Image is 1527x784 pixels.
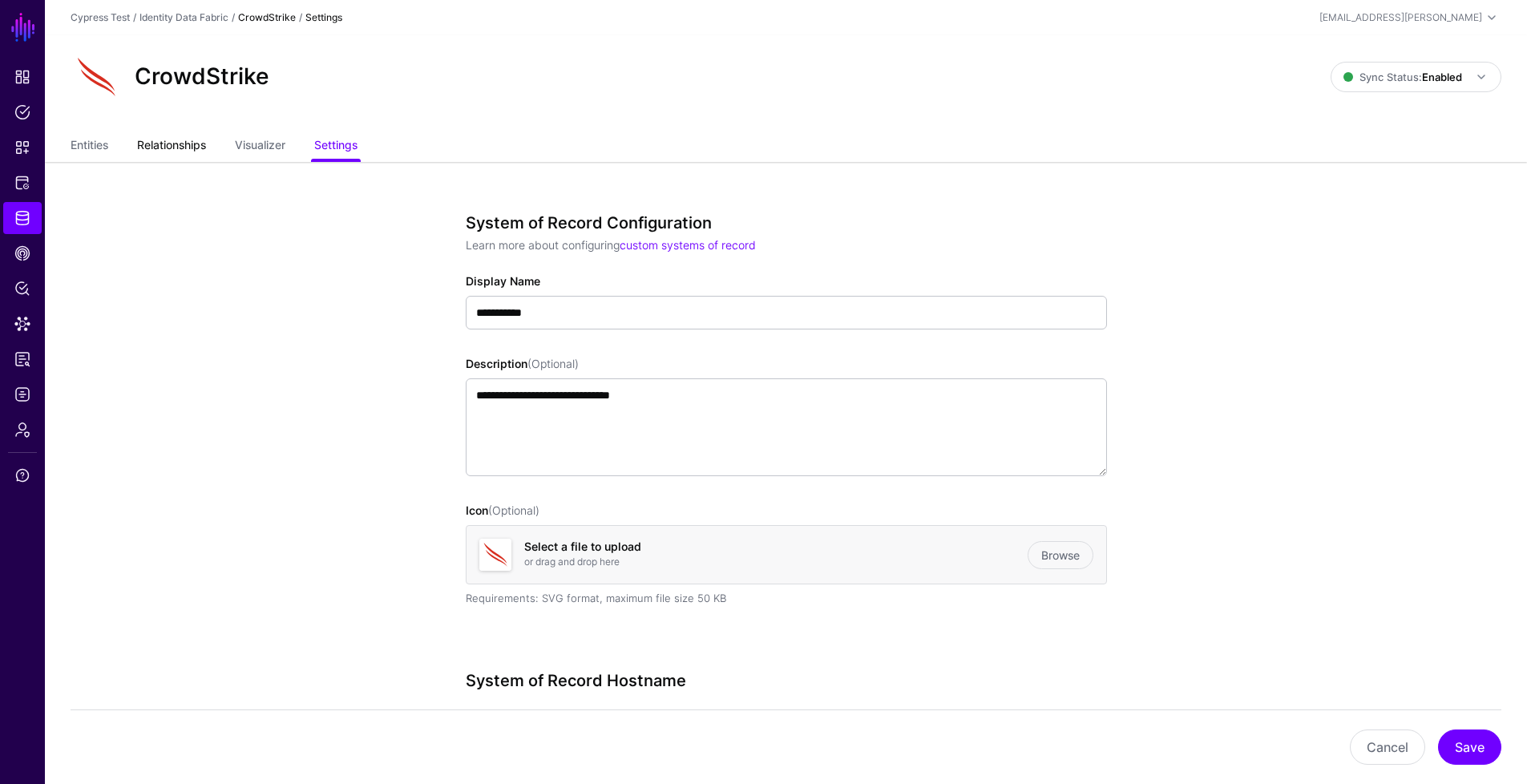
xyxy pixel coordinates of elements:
[1350,729,1425,765] button: Cancel
[466,273,540,289] label: Display Name
[135,63,269,91] h2: CrowdStrike
[527,357,579,370] span: (Optional)
[1028,541,1093,569] a: Browse
[14,467,30,483] span: Support
[3,167,42,199] a: Protected Systems
[14,139,30,156] span: Snippets
[466,502,539,519] label: Icon
[479,539,511,571] img: svg+xml;base64,PHN2ZyB3aWR0aD0iNjQiIGhlaWdodD0iNjQiIHZpZXdCb3g9IjAgMCA2NCA2NCIgZmlsbD0ibm9uZSIgeG...
[14,210,30,226] span: Identity Data Fabric
[71,51,122,103] img: svg+xml;base64,PHN2ZyB3aWR0aD0iNjQiIGhlaWdodD0iNjQiIHZpZXdCb3g9IjAgMCA2NCA2NCIgZmlsbD0ibm9uZSIgeG...
[466,213,1107,232] h3: System of Record Configuration
[524,540,1028,554] h4: Select a file to upload
[1343,71,1462,83] span: Sync Status:
[14,104,30,120] span: Policies
[1422,71,1462,83] strong: Enabled
[3,96,42,128] a: Policies
[14,69,30,85] span: Dashboard
[3,308,42,340] a: Data Lens
[71,131,108,162] a: Entities
[1438,729,1501,765] button: Save
[305,11,342,23] strong: Settings
[14,351,30,367] span: Reports
[71,11,130,23] a: Cypress Test
[488,503,539,517] span: (Optional)
[139,11,228,23] a: Identity Data Fabric
[14,386,30,402] span: Logs
[130,10,139,25] div: /
[524,555,1028,569] p: or drag and drop here
[3,414,42,446] a: Admin
[3,237,42,269] a: CAEP Hub
[620,238,756,252] a: custom systems of record
[14,245,30,261] span: CAEP Hub
[238,11,296,23] strong: CrowdStrike
[3,61,42,93] a: Dashboard
[14,175,30,191] span: Protected Systems
[14,316,30,332] span: Data Lens
[1319,10,1482,25] div: [EMAIL_ADDRESS][PERSON_NAME]
[10,10,37,45] a: SGNL
[3,202,42,234] a: Identity Data Fabric
[466,355,579,372] label: Description
[14,422,30,438] span: Admin
[137,131,206,162] a: Relationships
[3,343,42,375] a: Reports
[14,281,30,297] span: Policy Lens
[3,273,42,305] a: Policy Lens
[235,131,285,162] a: Visualizer
[3,378,42,410] a: Logs
[466,591,1107,607] div: Requirements: SVG format, maximum file size 50 KB
[228,10,238,25] div: /
[466,671,1107,690] h3: System of Record Hostname
[314,131,358,162] a: Settings
[466,236,1107,253] p: Learn more about configuring
[296,10,305,25] div: /
[3,131,42,164] a: Snippets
